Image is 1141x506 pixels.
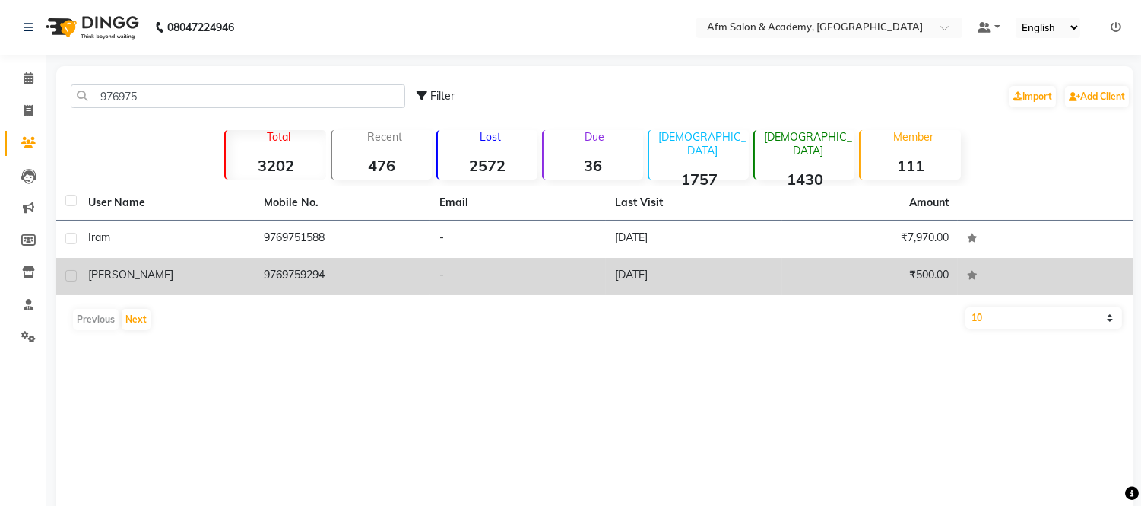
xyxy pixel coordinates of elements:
th: Amount [900,186,958,220]
span: Iram [88,231,110,244]
strong: 36 [544,156,643,175]
img: logo [39,6,143,49]
p: [DEMOGRAPHIC_DATA] [655,130,749,158]
td: ₹7,970.00 [782,221,958,258]
td: [DATE] [606,221,781,258]
input: Search by Name/Mobile/Email/Code [71,84,405,108]
td: ₹500.00 [782,258,958,295]
span: [PERSON_NAME] [88,268,173,282]
p: Due [547,130,643,144]
p: [DEMOGRAPHIC_DATA] [761,130,854,158]
td: 9769751588 [255,221,430,258]
p: Total [232,130,325,144]
b: 08047224946 [167,6,234,49]
strong: 1430 [755,170,854,189]
strong: 3202 [226,156,325,175]
td: - [430,258,606,295]
th: Mobile No. [255,186,430,221]
th: User Name [79,186,255,221]
td: 9769759294 [255,258,430,295]
p: Member [867,130,960,144]
strong: 111 [861,156,960,175]
td: - [430,221,606,258]
strong: 1757 [649,170,749,189]
strong: 2572 [438,156,537,175]
button: Next [122,309,151,330]
th: Email [430,186,606,221]
a: Add Client [1065,86,1129,107]
p: Lost [444,130,537,144]
td: [DATE] [606,258,781,295]
th: Last Visit [606,186,781,221]
strong: 476 [332,156,432,175]
a: Import [1009,86,1056,107]
p: Recent [338,130,432,144]
span: Filter [430,89,455,103]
